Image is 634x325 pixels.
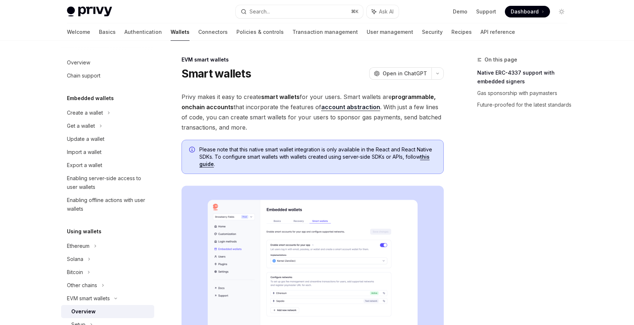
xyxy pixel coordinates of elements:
[61,69,154,82] a: Chain support
[67,148,101,156] div: Import a wallet
[422,23,443,41] a: Security
[67,268,83,277] div: Bitcoin
[67,58,90,67] div: Overview
[67,108,103,117] div: Create a wallet
[351,9,359,15] span: ⌘ K
[67,7,112,17] img: light logo
[477,87,573,99] a: Gas sponsorship with paymasters
[67,294,110,303] div: EVM smart wallets
[367,23,413,41] a: User management
[124,23,162,41] a: Authentication
[261,93,300,100] strong: smart wallets
[453,8,467,15] a: Demo
[321,103,380,111] a: account abstraction
[67,23,90,41] a: Welcome
[67,174,150,191] div: Enabling server-side access to user wallets
[61,132,154,146] a: Update a wallet
[67,227,101,236] h5: Using wallets
[199,146,436,168] span: Please note that this native smart wallet integration is only available in the React and React Na...
[61,194,154,215] a: Enabling offline actions with user wallets
[71,307,96,316] div: Overview
[379,8,394,15] span: Ask AI
[67,196,150,213] div: Enabling offline actions with user wallets
[99,23,116,41] a: Basics
[67,281,97,290] div: Other chains
[481,23,515,41] a: API reference
[61,159,154,172] a: Export a wallet
[67,94,114,103] h5: Embedded wallets
[61,56,154,69] a: Overview
[369,67,431,80] button: Open in ChatGPT
[189,147,196,154] svg: Info
[61,172,154,194] a: Enabling server-side access to user wallets
[171,23,190,41] a: Wallets
[367,5,399,18] button: Ask AI
[67,161,102,170] div: Export a wallet
[67,135,104,143] div: Update a wallet
[476,8,496,15] a: Support
[182,67,251,80] h1: Smart wallets
[383,70,427,77] span: Open in ChatGPT
[67,242,89,250] div: Ethereum
[61,146,154,159] a: Import a wallet
[67,71,100,80] div: Chain support
[61,305,154,318] a: Overview
[198,23,228,41] a: Connectors
[477,67,573,87] a: Native ERC-4337 support with embedded signers
[477,99,573,111] a: Future-proofed for the latest standards
[511,8,539,15] span: Dashboard
[236,5,363,18] button: Search...⌘K
[182,56,444,63] div: EVM smart wallets
[67,255,83,263] div: Solana
[250,7,270,16] div: Search...
[505,6,550,17] a: Dashboard
[292,23,358,41] a: Transaction management
[182,92,444,132] span: Privy makes it easy to create for your users. Smart wallets are that incorporate the features of ...
[67,122,95,130] div: Get a wallet
[485,55,517,64] span: On this page
[556,6,567,17] button: Toggle dark mode
[451,23,472,41] a: Recipes
[236,23,284,41] a: Policies & controls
